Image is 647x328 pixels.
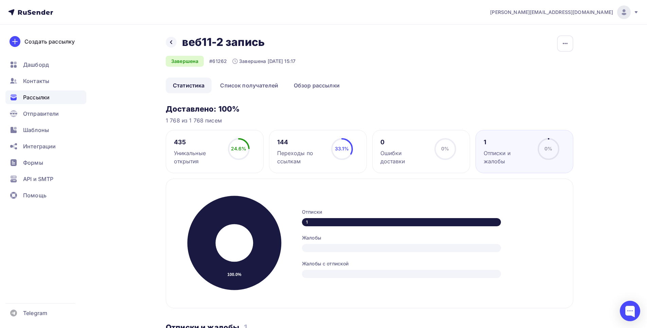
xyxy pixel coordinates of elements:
[23,175,53,183] span: API и SMTP
[232,58,295,65] div: Завершена [DATE] 15:17
[380,149,428,165] div: Ошибки доставки
[23,142,56,150] span: Интеграции
[484,138,532,146] div: 1
[277,138,325,146] div: 144
[380,138,428,146] div: 0
[23,126,49,134] span: Шаблоны
[484,149,532,165] div: Отписки и жалобы
[335,146,349,151] span: 33.1%
[287,78,347,93] a: Обзор рассылки
[23,61,49,69] span: Дашборд
[441,146,449,151] span: 0%
[23,77,49,85] span: Контакты
[231,146,247,151] span: 24.6%
[302,209,559,215] div: Отписки
[23,93,50,101] span: Рассылки
[5,74,86,88] a: Контакты
[490,5,639,19] a: [PERSON_NAME][EMAIL_ADDRESS][DOMAIN_NAME]
[23,159,43,167] span: Формы
[5,123,86,137] a: Шаблоны
[302,218,501,226] div: 1
[166,116,573,125] div: 1 768 из 1 768 писем
[5,107,86,120] a: Отправители
[490,9,613,16] span: [PERSON_NAME][EMAIL_ADDRESS][DOMAIN_NAME]
[277,149,325,165] div: Переходы по ссылкам
[182,35,265,49] h2: веб11-2 запись
[5,91,86,104] a: Рассылки
[544,146,552,151] span: 0%
[23,191,47,199] span: Помощь
[302,234,559,241] div: Жалобы
[24,37,75,46] div: Создать рассылку
[302,260,559,267] div: Жалобы с отпиской
[213,78,285,93] a: Список получателей
[166,104,573,114] h3: Доставлено: 100%
[5,58,86,71] a: Дашборд
[209,58,227,65] div: #61262
[166,56,204,67] div: Завершена
[174,149,222,165] div: Уникальные открытия
[23,309,47,317] span: Telegram
[23,110,59,118] span: Отправители
[5,156,86,169] a: Формы
[166,78,212,93] a: Статистика
[174,138,222,146] div: 435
